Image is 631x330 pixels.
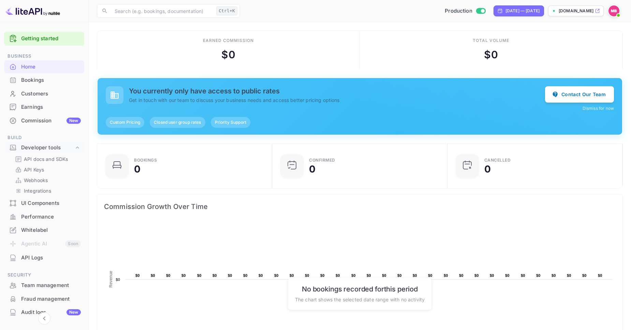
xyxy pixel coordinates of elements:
[15,177,79,184] a: Webhooks
[211,119,250,125] span: Priority Support
[4,279,84,291] a: Team management
[12,175,82,185] div: Webhooks
[67,309,81,315] div: New
[4,52,84,60] span: Business
[583,105,614,111] button: Dismiss for now
[290,273,294,277] text: $0
[336,273,340,277] text: $0
[212,273,217,277] text: $0
[4,114,84,127] div: CommissionNew
[21,35,81,43] a: Getting started
[108,271,113,287] text: Revenue
[151,273,155,277] text: $0
[428,273,432,277] text: $0
[552,273,556,277] text: $0
[21,213,81,221] div: Performance
[38,312,50,325] button: Collapse navigation
[21,90,81,98] div: Customers
[4,142,84,154] div: Developer tools
[505,273,510,277] text: $0
[129,96,545,104] p: Get in touch with our team to discuss your business needs and access better pricing options
[536,273,541,277] text: $0
[484,158,511,162] div: CANCELLED
[4,306,84,319] div: Audit logsNew
[4,60,84,73] a: Home
[24,155,68,163] p: API docs and SDKs
[567,273,571,277] text: $0
[4,60,84,74] div: Home
[4,251,84,264] a: API Logs
[382,273,386,277] text: $0
[24,187,51,194] p: Integrations
[21,226,81,234] div: Whitelabel
[111,4,214,18] input: Search (e.g. bookings, documentation)
[4,292,84,305] a: Fraud management
[582,273,587,277] text: $0
[15,166,79,173] a: API Keys
[12,186,82,196] div: Integrations
[442,7,488,15] div: Switch to Sandbox mode
[150,119,205,125] span: Closed user group rates
[166,273,171,277] text: $0
[67,118,81,124] div: New
[181,273,186,277] text: $0
[4,32,84,46] div: Getting started
[4,279,84,292] div: Team management
[4,87,84,101] div: Customers
[21,254,81,262] div: API Logs
[4,224,84,236] a: Whitelabel
[4,224,84,237] div: Whitelabel
[459,273,464,277] text: $0
[598,273,602,277] text: $0
[4,101,84,113] a: Earnings
[305,273,309,277] text: $0
[12,154,82,164] div: API docs and SDKs
[259,273,263,277] text: $0
[21,295,81,303] div: Fraud management
[4,101,84,114] div: Earnings
[24,166,44,173] p: API Keys
[12,165,82,175] div: API Keys
[309,158,335,162] div: Confirmed
[445,7,472,15] span: Production
[4,197,84,210] div: UI Components
[474,273,479,277] text: $0
[4,210,84,224] div: Performance
[559,8,593,14] p: [DOMAIN_NAME]
[4,210,84,223] a: Performance
[24,177,48,184] p: Webhooks
[104,201,616,212] span: Commission Growth Over Time
[4,197,84,209] a: UI Components
[4,74,84,86] a: Bookings
[21,309,81,316] div: Audit logs
[484,47,498,62] div: $ 0
[15,187,79,194] a: Integrations
[21,76,81,84] div: Bookings
[243,273,248,277] text: $0
[367,273,371,277] text: $0
[116,277,120,282] text: $0
[4,292,84,306] div: Fraud management
[21,117,81,125] div: Commission
[134,164,141,174] div: 0
[309,164,315,174] div: 0
[295,296,425,303] p: The chart shows the selected date range with no activity
[203,37,253,44] div: Earned commission
[274,273,279,277] text: $0
[4,74,84,87] div: Bookings
[4,114,84,127] a: CommissionNew
[545,86,614,103] button: Contact Our Team
[21,63,81,71] div: Home
[4,251,84,265] div: API Logs
[505,8,540,14] div: [DATE] — [DATE]
[221,47,235,62] div: $ 0
[413,273,417,277] text: $0
[21,282,81,289] div: Team management
[4,87,84,100] a: Customers
[228,273,232,277] text: $0
[21,103,81,111] div: Earnings
[4,306,84,318] a: Audit logsNew
[5,5,60,16] img: LiteAPI logo
[21,144,74,152] div: Developer tools
[135,273,140,277] text: $0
